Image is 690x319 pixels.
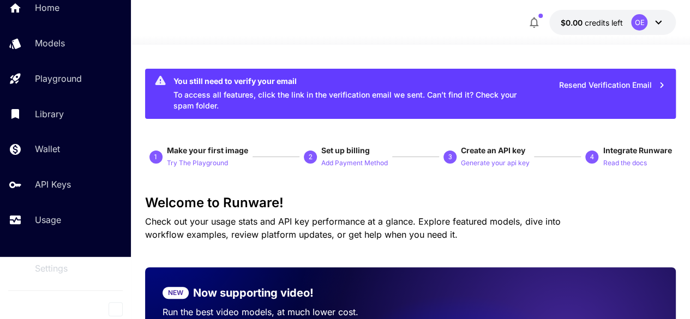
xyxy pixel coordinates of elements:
[193,285,314,301] p: Now supporting video!
[461,158,530,168] p: Generate your api key
[35,178,71,191] p: API Keys
[117,299,131,319] div: Collapse sidebar
[173,75,527,87] div: You still need to verify your email
[584,18,622,27] span: credits left
[35,107,64,121] p: Library
[35,72,82,85] p: Playground
[35,37,65,50] p: Models
[167,158,228,168] p: Try The Playground
[603,146,671,155] span: Integrate Runware
[560,18,584,27] span: $0.00
[560,17,622,28] div: $0.00
[163,305,393,318] p: Run the best video models, at much lower cost.
[308,152,312,162] p: 2
[461,156,530,169] button: Generate your api key
[321,146,370,155] span: Set up billing
[448,152,452,162] p: 3
[549,10,676,35] button: $0.00OE
[321,158,388,168] p: Add Payment Method
[553,74,671,97] button: Resend Verification Email
[35,262,68,275] p: Settings
[154,152,158,162] p: 1
[35,142,60,155] p: Wallet
[631,14,647,31] div: OE
[168,288,183,298] p: NEW
[145,216,561,240] span: Check out your usage stats and API key performance at a glance. Explore featured models, dive int...
[167,156,228,169] button: Try The Playground
[167,146,248,155] span: Make your first image
[173,72,527,116] div: To access all features, click the link in the verification email we sent. Can’t find it? Check yo...
[145,195,676,210] h3: Welcome to Runware!
[590,152,594,162] p: 4
[321,156,388,169] button: Add Payment Method
[461,146,525,155] span: Create an API key
[35,1,59,14] p: Home
[603,158,646,168] p: Read the docs
[603,156,646,169] button: Read the docs
[109,302,123,316] button: Collapse sidebar
[35,213,61,226] p: Usage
